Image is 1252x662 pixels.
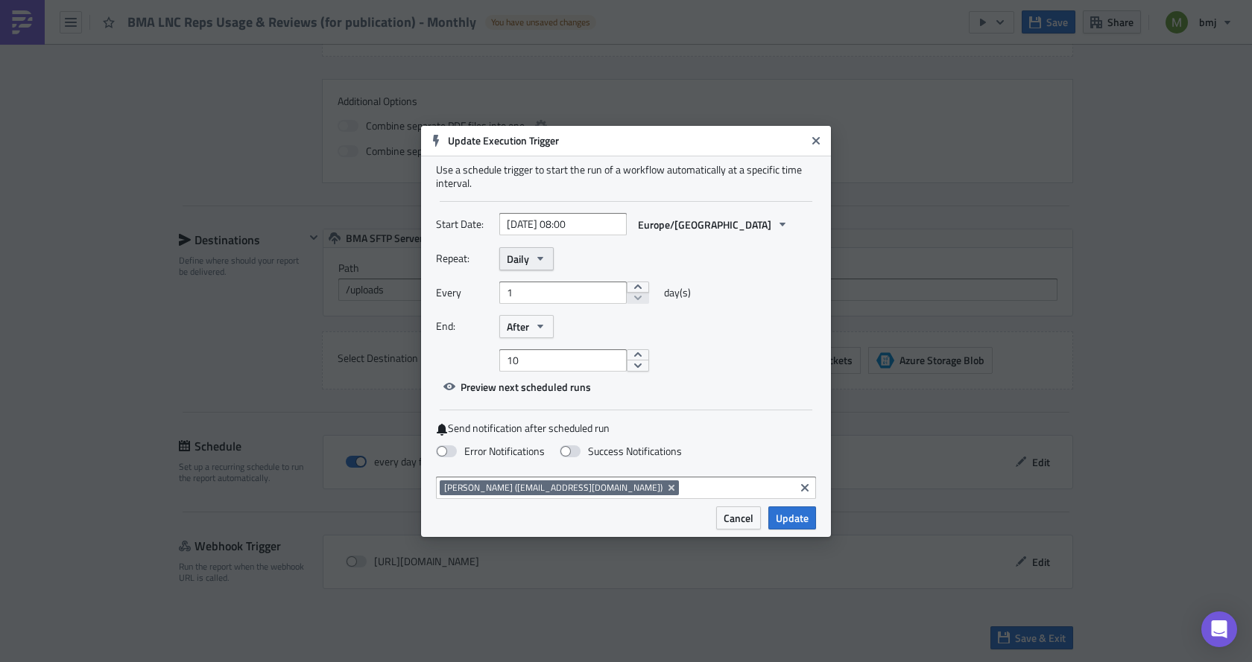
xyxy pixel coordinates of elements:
[627,292,649,304] button: decrement
[444,482,663,494] span: [PERSON_NAME] ([EMAIL_ADDRESS][DOMAIN_NAME])
[560,445,682,458] label: Success Notifications
[436,247,492,270] label: Repeat:
[630,213,796,236] button: Europe/[GEOGRAPHIC_DATA]
[768,506,816,529] button: Update
[507,319,529,334] span: After
[664,281,691,304] span: day(s)
[448,134,806,147] h6: Update Execution Trigger
[638,217,771,232] span: Europe/[GEOGRAPHIC_DATA]
[436,375,598,398] button: Preview next scheduled runs
[627,281,649,293] button: increment
[499,213,627,235] input: YYYY-MM-DD HH:mm
[716,506,761,529] button: Cancel
[499,247,554,270] button: Daily
[461,379,591,395] span: Preview next scheduled runs
[436,421,816,436] label: Send notification after scheduled run
[627,349,649,361] button: increment
[507,251,529,267] span: Daily
[665,480,679,495] button: Remove Tag
[724,510,753,526] span: Cancel
[436,163,816,190] div: Use a schedule trigger to start the run of a workflow automatically at a specific time interval.
[627,360,649,372] button: decrement
[436,315,492,337] label: End:
[805,130,827,152] button: Close
[436,281,492,304] label: Every
[796,479,814,497] button: Clear selected items
[1201,611,1237,647] div: Open Intercom Messenger
[436,445,545,458] label: Error Notifications
[776,510,809,526] span: Update
[436,213,492,235] label: Start Date:
[499,315,554,338] button: After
